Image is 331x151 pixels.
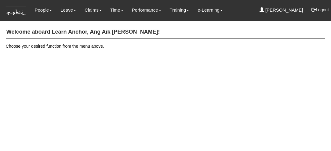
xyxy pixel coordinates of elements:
[132,3,161,17] a: Performance
[198,3,223,17] a: e-Learning
[6,26,325,39] h4: Welcome aboard Learn Anchor, Ang Aik [PERSON_NAME]!
[260,3,303,17] a: [PERSON_NAME]
[6,43,325,49] p: Choose your desired function from the menu above.
[60,3,76,17] a: Leave
[305,127,325,145] iframe: chat widget
[110,3,123,17] a: Time
[2,0,30,21] img: KTs7HI1dOZG7tu7pUkOpGGQAiEQAiEQAj0IhBB1wtXDg6BEAiBEAiBEAiB4RGIoBtemSRFIRACIRACIRACIdCLQARdL1w5OAR...
[85,3,102,17] a: Claims
[35,3,52,17] a: People
[170,3,189,17] a: Training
